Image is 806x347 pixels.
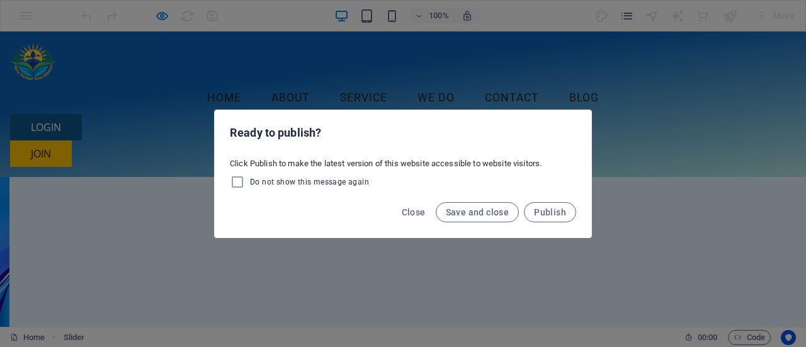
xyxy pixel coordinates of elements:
button: Save and close [436,202,519,222]
a: Blog [559,51,609,82]
h2: Ready to publish? [230,125,576,140]
a: We Do [407,51,465,82]
a: LOGIN [10,82,82,109]
span: Save and close [446,207,509,217]
a: JOIN [10,109,72,135]
div: Click Publish to make the latest version of this website accessible to website visitors. [215,153,591,195]
a: Contact [475,51,549,82]
span: Do not show this message again [250,177,369,187]
button: Close [397,202,431,222]
a: About [261,51,320,82]
span: Close [402,207,426,217]
a: Home [197,51,251,82]
a: Service [330,51,397,82]
span: Publish [534,207,566,217]
button: Publish [524,202,576,222]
